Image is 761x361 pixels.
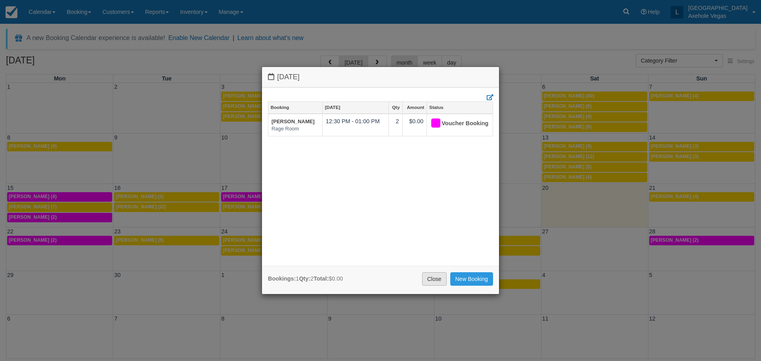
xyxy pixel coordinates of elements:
[422,272,447,286] a: Close
[402,114,427,136] td: $0.00
[322,114,388,136] td: 12:30 PM - 01:00 PM
[314,275,329,282] strong: Total:
[268,275,343,283] div: 1 2 $0.00
[268,73,493,81] h4: [DATE]
[268,275,296,282] strong: Bookings:
[389,102,402,113] a: Qty
[388,114,402,136] td: 2
[323,102,388,113] a: [DATE]
[430,117,482,130] div: Voucher Booking
[272,118,315,124] a: [PERSON_NAME]
[268,102,322,113] a: Booking
[299,275,310,282] strong: Qty:
[403,102,427,113] a: Amount
[272,125,319,133] em: Rage Room
[427,102,493,113] a: Status
[450,272,493,286] a: New Booking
